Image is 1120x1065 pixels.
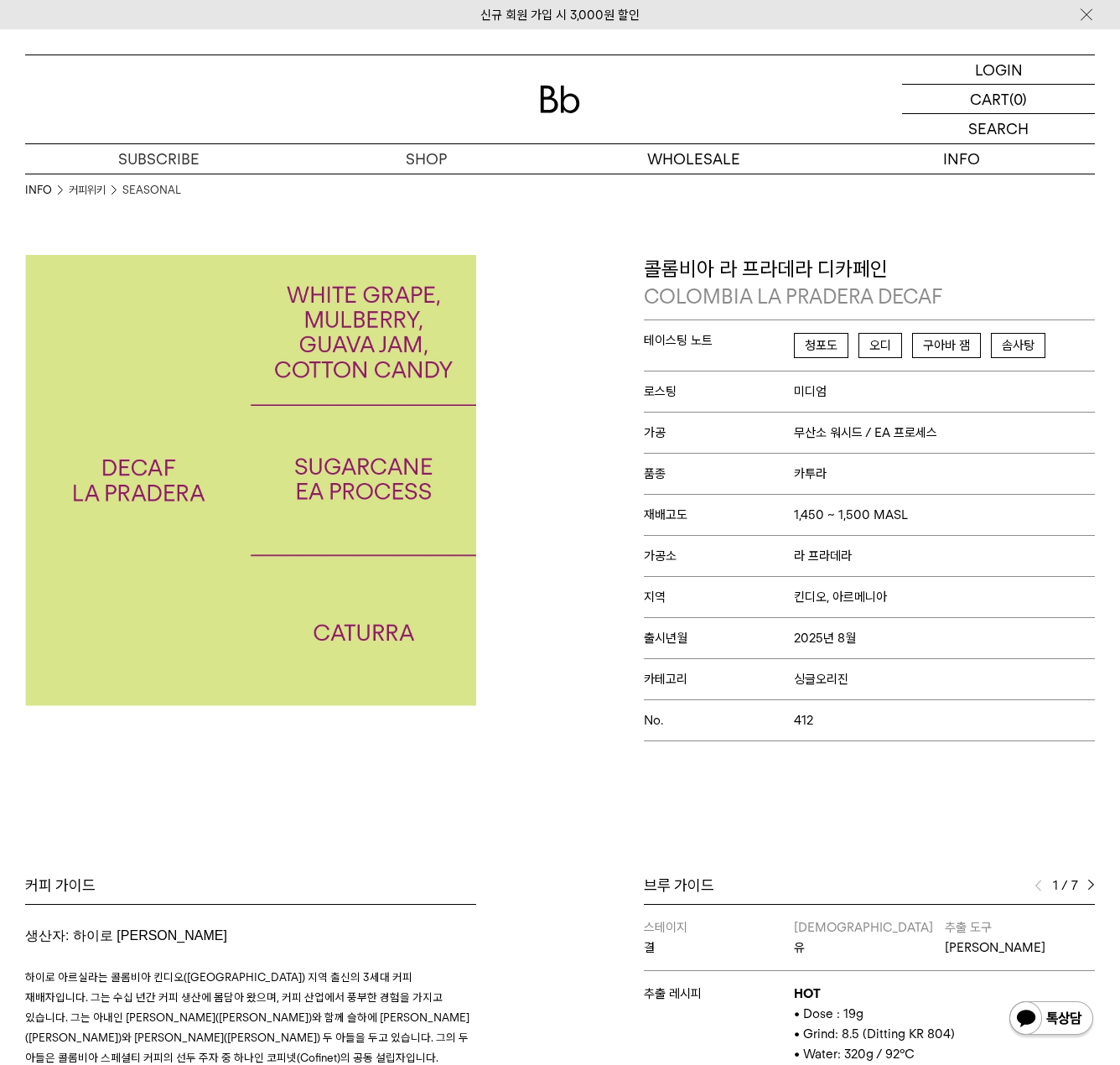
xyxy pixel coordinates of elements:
[644,920,687,935] span: 스테이지
[794,333,848,358] span: 청포도
[794,384,827,399] span: 미디엄
[975,55,1023,84] p: LOGIN
[794,1047,915,1062] span: • Water: 320g / 92°C
[794,548,852,564] span: 라 프라데라
[794,1026,955,1042] span: • Grind: 8.5 (Ditting KR 804)
[968,114,1029,143] p: SEARCH
[644,384,794,399] span: 로스팅
[644,283,1095,311] p: COLOMBIA LA PRADERA DECAF
[794,507,908,522] span: 1,450 ~ 1,500 MASL
[858,333,902,358] span: 오디
[644,984,794,1004] p: 추출 레시피
[25,144,293,174] a: SUBSCRIBE
[1009,85,1027,113] p: (0)
[1061,875,1068,896] span: /
[1008,1000,1095,1040] img: 카카오톡 채널 1:1 채팅 버튼
[644,255,1095,311] p: 콜롬비아 라 프라데라 디카페인
[794,672,848,687] span: 싱글오리진
[794,1006,863,1021] span: • Dose : 19g
[25,928,227,943] span: 생산자: 하이로 [PERSON_NAME]
[644,590,794,605] span: 지역
[827,144,1095,174] p: INFO
[644,333,794,348] span: 테이스팅 노트
[25,875,476,896] div: 커피 가이드
[293,144,560,174] a: SHOP
[122,182,181,199] a: SEASONAL
[644,466,794,481] span: 품종
[991,333,1045,358] span: 솜사탕
[902,85,1095,114] a: CART (0)
[794,425,937,440] span: 무산소 워시드 / EA 프로세스
[644,672,794,687] span: 카테고리
[902,55,1095,85] a: LOGIN
[945,920,992,935] span: 추출 도구
[794,631,856,646] span: 2025년 8월
[560,144,827,174] p: WHOLESALE
[945,938,1095,958] p: [PERSON_NAME]
[540,86,580,113] img: 로고
[1050,875,1058,896] span: 1
[644,713,794,728] span: No.
[794,590,887,605] span: 킨디오, 아르메니아
[912,333,981,358] span: 구아바 잼
[644,875,1095,896] div: 브루 가이드
[25,182,69,199] li: INFO
[794,986,821,1001] b: HOT
[69,182,106,199] a: 커피위키
[644,425,794,440] span: 가공
[794,920,933,935] span: [DEMOGRAPHIC_DATA]
[970,85,1009,113] p: CART
[644,507,794,522] span: 재배고도
[644,938,794,958] p: 결
[794,938,944,958] p: 유
[794,713,813,728] span: 412
[480,8,640,23] a: 신규 회원 가입 시 3,000원 할인
[1071,875,1079,896] span: 7
[25,255,476,706] img: 콜롬비아 라 프라데라 디카페인 COLOMBIA LA PRADERA DECAF
[644,548,794,564] span: 가공소
[794,466,827,481] span: 카투라
[644,631,794,646] span: 출시년월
